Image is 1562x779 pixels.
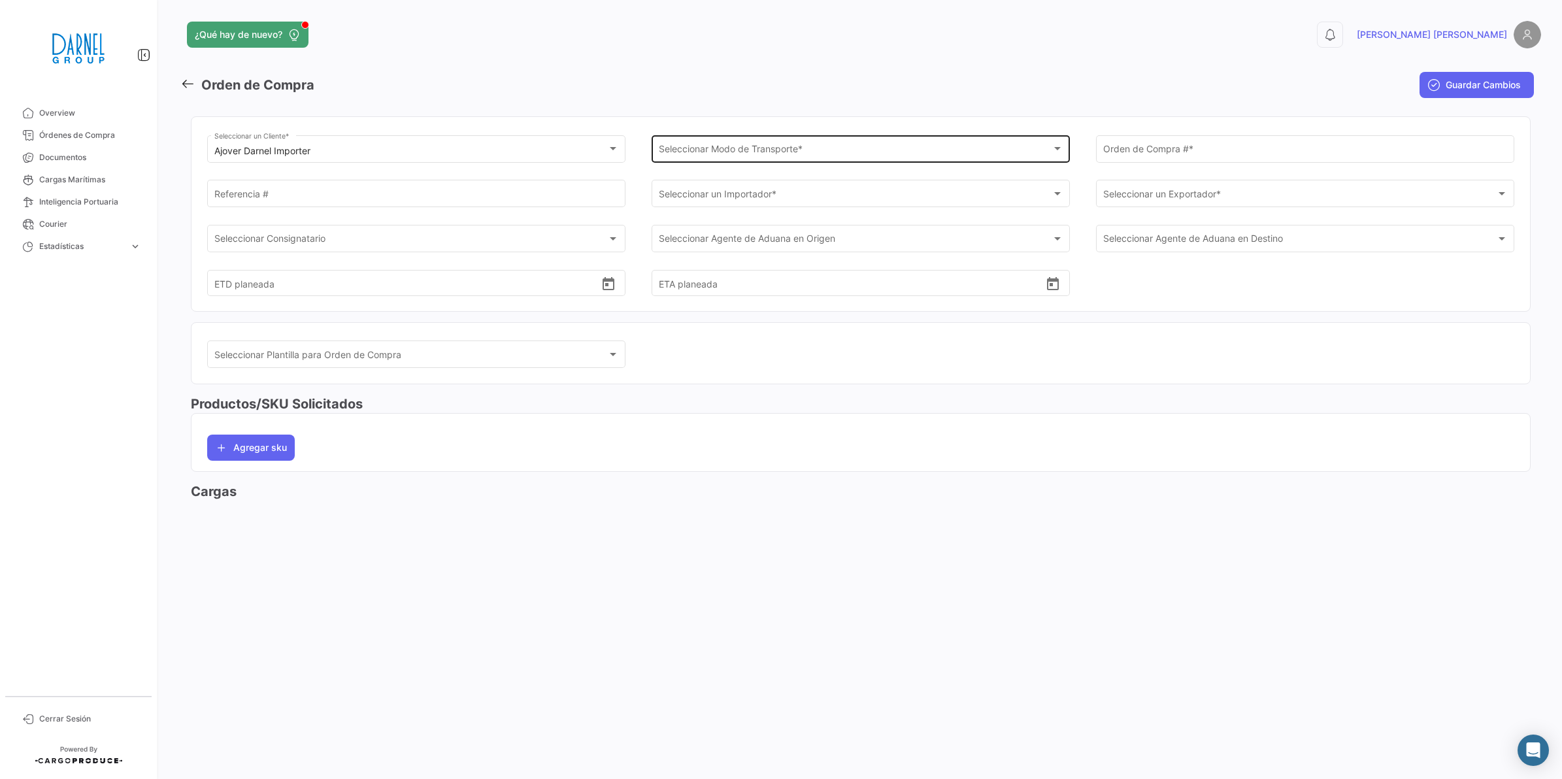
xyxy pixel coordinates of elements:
span: Inteligencia Portuaria [39,196,141,208]
h3: Productos/SKU Solicitados [191,395,1531,413]
span: Seleccionar Modo de Transporte * [659,146,1052,157]
a: Overview [10,102,146,124]
span: Estadísticas [39,240,124,252]
a: Documentos [10,146,146,169]
div: Abrir Intercom Messenger [1518,735,1549,766]
button: Open calendar [1045,276,1061,290]
a: Cargas Marítimas [10,169,146,191]
h3: Orden de Compra [201,76,314,95]
span: Cerrar Sesión [39,713,141,725]
span: Órdenes de Compra [39,129,141,141]
h3: Cargas [191,482,1531,501]
a: Courier [10,213,146,235]
button: Agregar sku [207,435,295,461]
span: ¿Qué hay de nuevo? [195,28,282,41]
span: Seleccionar Plantilla para Orden de Compra [214,352,607,363]
mat-select-trigger: Ajover Darnel Importer [214,145,310,156]
span: Courier [39,218,141,230]
span: Seleccionar Consignatario [214,236,607,247]
span: Cargas Marítimas [39,174,141,186]
span: Overview [39,107,141,119]
span: Seleccionar Agente de Aduana en Origen [659,236,1052,247]
span: expand_more [129,240,141,252]
span: Seleccionar Agente de Aduana en Destino [1103,236,1496,247]
span: [PERSON_NAME] [PERSON_NAME] [1357,28,1507,41]
a: Inteligencia Portuaria [10,191,146,213]
span: Documentos [39,152,141,163]
img: 01997e35-fb34-43e5-9c25-aacad96cbbce.png [46,16,111,81]
button: Open calendar [601,276,616,290]
span: Seleccionar un Exportador * [1103,191,1496,202]
span: Seleccionar un Importador * [659,191,1052,202]
button: Guardar Cambios [1420,72,1534,98]
img: placeholder-user.png [1514,21,1541,48]
a: Órdenes de Compra [10,124,146,146]
button: ¿Qué hay de nuevo? [187,22,308,48]
span: Guardar Cambios [1446,78,1521,91]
